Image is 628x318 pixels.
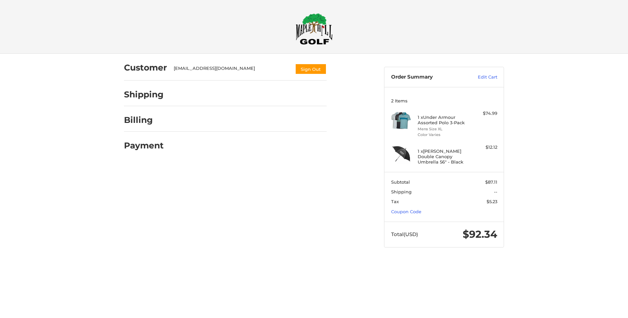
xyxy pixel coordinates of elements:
[124,140,164,151] h2: Payment
[487,199,497,204] span: $5.23
[124,62,167,73] h2: Customer
[295,63,327,75] button: Sign Out
[418,132,469,138] li: Color Varies
[124,89,164,100] h2: Shipping
[174,65,289,75] div: [EMAIL_ADDRESS][DOMAIN_NAME]
[418,148,469,165] h4: 1 x [PERSON_NAME] Double Canopy Umbrella 56" - Black
[391,199,399,204] span: Tax
[124,115,163,125] h2: Billing
[391,189,412,194] span: Shipping
[463,228,497,240] span: $92.34
[418,115,469,126] h4: 1 x Under Armour Assorted Polo 3-Pack
[418,126,469,132] li: Mens Size XL
[296,13,333,45] img: Maple Hill Golf
[391,209,421,214] a: Coupon Code
[485,179,497,185] span: $87.11
[391,98,497,103] h3: 2 Items
[391,231,418,237] span: Total (USD)
[494,189,497,194] span: --
[391,74,463,81] h3: Order Summary
[463,74,497,81] a: Edit Cart
[573,300,628,318] iframe: Google Customer Reviews
[471,110,497,117] div: $74.99
[471,144,497,151] div: $12.12
[391,179,410,185] span: Subtotal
